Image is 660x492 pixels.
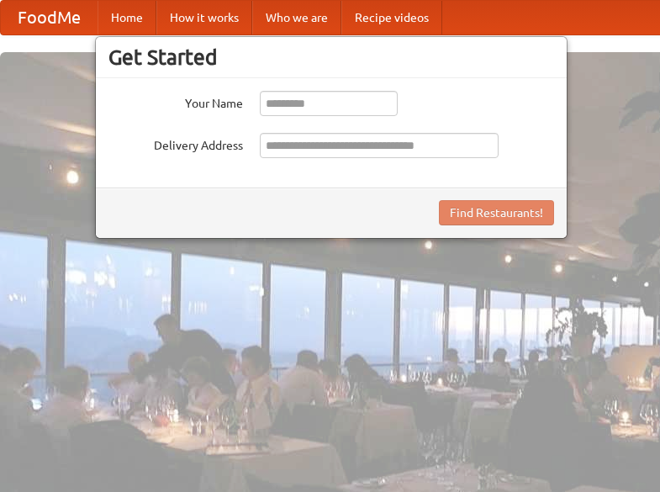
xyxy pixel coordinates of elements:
[439,200,554,225] button: Find Restaurants!
[98,1,156,34] a: Home
[252,1,341,34] a: Who we are
[156,1,252,34] a: How it works
[1,1,98,34] a: FoodMe
[341,1,442,34] a: Recipe videos
[108,91,243,112] label: Your Name
[108,45,554,70] h3: Get Started
[108,133,243,154] label: Delivery Address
